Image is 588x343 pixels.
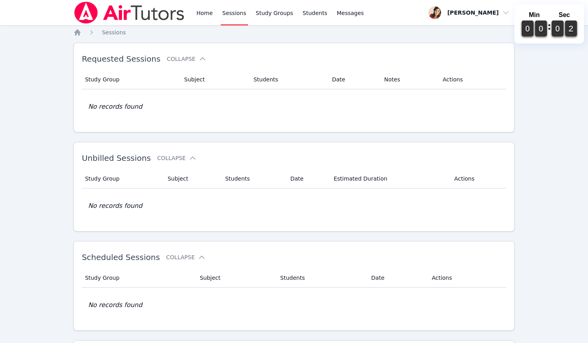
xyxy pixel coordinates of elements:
td: No records found [82,188,506,223]
th: Students [249,70,327,89]
span: Sessions [102,29,126,36]
button: Collapse [157,154,197,162]
span: Scheduled Sessions [82,253,160,262]
span: Unbilled Sessions [82,153,151,163]
th: Students [276,268,367,288]
img: Air Tutors [73,2,185,24]
th: Study Group [82,169,163,188]
a: Sessions [102,28,126,36]
th: Date [286,169,329,188]
th: Actions [449,169,506,188]
span: Requested Sessions [82,54,160,64]
th: Date [366,268,427,288]
th: Actions [438,70,506,89]
td: No records found [82,89,506,124]
nav: Breadcrumb [73,28,515,36]
th: Date [327,70,379,89]
th: Subject [163,169,220,188]
button: Collapse [166,253,206,261]
th: Subject [195,268,276,288]
th: Subject [179,70,249,89]
th: Notes [379,70,438,89]
th: Estimated Duration [329,169,449,188]
th: Students [220,169,286,188]
th: Actions [427,268,506,288]
span: Messages [337,9,364,17]
td: No records found [82,288,506,322]
button: Collapse [167,55,206,63]
th: Study Group [82,268,195,288]
th: Study Group [82,70,179,89]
